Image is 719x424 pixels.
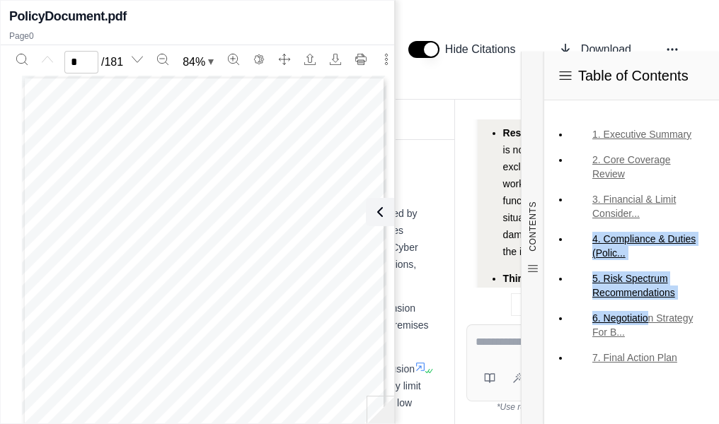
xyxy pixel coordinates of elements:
[324,48,347,71] button: Download
[185,313,278,334] span: 2468872
[88,225,418,270] span: . It includes Commercial General Liability, Commercial Automobile Coverage and Cyber Liability Co...
[126,48,149,71] button: Next page
[183,54,205,71] span: 84 %
[118,352,245,373] span: INSURED'S
[503,127,609,139] span: Residential Exclusion:
[299,48,321,71] button: Open file
[9,6,127,26] h2: PolicyDocument.pdf
[581,41,631,58] span: Download
[553,35,637,64] button: Download
[570,123,708,146] a: 1. Executive Summary
[570,228,708,264] a: 4. Compliance & Duties (Polic...
[503,178,625,257] span: could function as one in certain situations, particularly if the damage arises directly from the ...
[36,48,59,71] button: Previous page
[503,273,616,301] span: Third-Party Over-Action Exclusion:
[511,293,657,316] button: Regenerate Response
[64,51,98,73] input: Enter a page number
[570,307,708,343] a: 6. Negotiation Strategy For B...
[148,313,160,334] span: S
[247,352,304,373] span: COPY
[152,281,268,293] span: POLICY DOCUMENT
[445,41,524,58] span: Hide Citations
[570,148,708,185] a: 2. Core Coverage Review
[101,54,123,71] span: / 181
[527,201,539,252] span: CONTENTS
[248,48,270,71] button: Switch to the dark theme
[9,30,399,42] p: Page 0
[11,48,33,71] button: Search
[273,48,296,71] button: Full screen
[570,188,708,225] a: 3. Financial & Limit Consider...
[350,48,372,71] button: Print
[375,48,398,71] button: More actions
[570,267,708,304] a: 5. Risk Spectrum Recommendations
[151,48,174,71] button: Zoom out
[222,48,245,71] button: Zoom in
[466,401,702,413] div: *Use references provided to verify information.
[177,51,219,73] button: Zoom document
[570,346,708,369] a: 7. Final Action Plan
